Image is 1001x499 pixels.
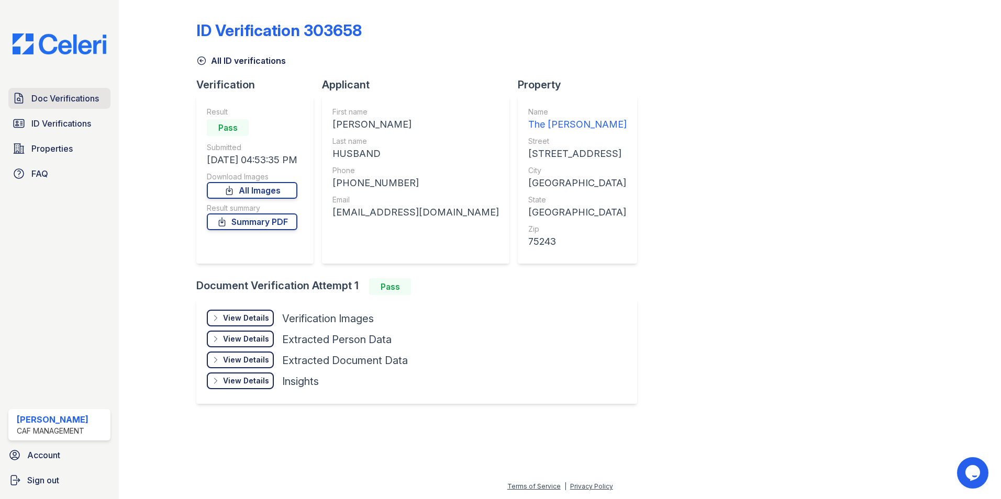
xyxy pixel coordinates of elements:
div: City [528,165,627,176]
a: FAQ [8,163,110,184]
div: Extracted Person Data [282,332,392,347]
iframe: chat widget [957,457,991,489]
div: First name [332,107,499,117]
div: 75243 [528,234,627,249]
a: Account [4,445,115,466]
div: Result summary [207,203,297,213]
div: View Details [223,334,269,344]
a: Terms of Service [507,482,561,490]
div: Name [528,107,627,117]
span: ID Verifications [31,117,91,130]
div: The [PERSON_NAME] [528,117,627,132]
div: Verification [196,77,322,92]
div: [PERSON_NAME] [17,413,88,426]
div: Pass [207,119,249,136]
div: State [528,195,627,205]
a: Doc Verifications [8,88,110,109]
div: View Details [223,376,269,386]
div: CAF Management [17,426,88,436]
div: [DATE] 04:53:35 PM [207,153,297,167]
a: Privacy Policy [570,482,613,490]
div: Verification Images [282,311,374,326]
div: [EMAIL_ADDRESS][DOMAIN_NAME] [332,205,499,220]
div: Pass [369,278,411,295]
div: Phone [332,165,499,176]
a: Summary PDF [207,213,297,230]
div: View Details [223,313,269,323]
a: Properties [8,138,110,159]
div: Insights [282,374,319,389]
a: All Images [207,182,297,199]
a: Name The [PERSON_NAME] [528,107,627,132]
div: Street [528,136,627,146]
div: [PHONE_NUMBER] [332,176,499,190]
div: Extracted Document Data [282,353,408,368]
div: HUSBAND [332,146,499,161]
div: Result [207,107,297,117]
img: CE_Logo_Blue-a8612792a0a2168367f1c8372b55b34899dd931a85d93a1a3d3e32e68fde9ad4.png [4,33,115,54]
div: | [564,482,566,490]
a: ID Verifications [8,113,110,134]
div: ID Verification 303658 [196,21,362,40]
div: View Details [223,355,269,365]
span: Properties [31,142,73,155]
div: Download Images [207,172,297,182]
div: [PERSON_NAME] [332,117,499,132]
div: Document Verification Attempt 1 [196,278,646,295]
span: Doc Verifications [31,92,99,105]
span: FAQ [31,167,48,180]
div: [GEOGRAPHIC_DATA] [528,205,627,220]
span: Account [27,449,60,461]
div: Last name [332,136,499,146]
div: [GEOGRAPHIC_DATA] [528,176,627,190]
div: Zip [528,224,627,234]
a: All ID verifications [196,54,286,67]
div: Email [332,195,499,205]
a: Sign out [4,470,115,491]
span: Sign out [27,474,59,486]
div: Submitted [207,142,297,153]
div: [STREET_ADDRESS] [528,146,627,161]
div: Property [518,77,646,92]
div: Applicant [322,77,518,92]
